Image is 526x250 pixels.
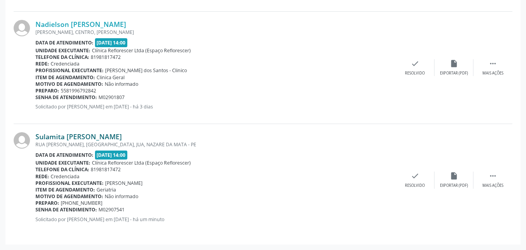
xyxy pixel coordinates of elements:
[35,39,93,46] b: Data de atendimento:
[35,20,126,28] a: Nadielson [PERSON_NAME]
[14,20,30,36] img: img
[99,206,125,213] span: M02907541
[411,59,419,68] i: check
[99,94,125,101] span: M02901807
[91,166,121,173] span: 81981817472
[450,172,458,180] i: insert_drive_file
[35,81,103,87] b: Motivo de agendamento:
[14,132,30,149] img: img
[35,103,396,110] p: Solicitado por [PERSON_NAME] em [DATE] - há 3 dias
[35,132,122,141] a: Sulamita [PERSON_NAME]
[91,54,121,60] span: 81981817472
[105,81,138,87] span: Não informado
[405,183,425,188] div: Resolvido
[35,216,396,223] p: Solicitado por [PERSON_NAME] em [DATE] - há um minuto
[35,94,97,101] b: Senha de atendimento:
[95,38,128,47] span: [DATE] 14:00
[92,47,191,54] span: Clínica Reflorescer Ltda (Espaço Reflorescer)
[411,172,419,180] i: check
[482,71,503,76] div: Mais ações
[489,59,497,68] i: 
[482,183,503,188] div: Mais ações
[105,180,142,186] span: [PERSON_NAME]
[35,166,89,173] b: Telefone da clínica:
[51,60,79,67] span: Credenciada
[35,54,89,60] b: Telefone da clínica:
[95,151,128,160] span: [DATE] 14:00
[35,186,95,193] b: Item de agendamento:
[35,152,93,158] b: Data de atendimento:
[61,200,102,206] span: [PHONE_NUMBER]
[35,60,49,67] b: Rede:
[35,200,59,206] b: Preparo:
[440,183,468,188] div: Exportar (PDF)
[440,71,468,76] div: Exportar (PDF)
[105,193,138,200] span: Não informado
[92,160,191,166] span: Clínica Reflorescer Ltda (Espaço Reflorescer)
[489,172,497,180] i: 
[35,87,59,94] b: Preparo:
[105,67,187,74] span: [PERSON_NAME] dos Santos - Clinico
[35,67,104,74] b: Profissional executante:
[35,173,49,180] b: Rede:
[97,74,125,81] span: Clinica Geral
[450,59,458,68] i: insert_drive_file
[35,193,103,200] b: Motivo de agendamento:
[35,180,104,186] b: Profissional executante:
[35,29,396,35] div: [PERSON_NAME], CENTRO, [PERSON_NAME]
[97,186,116,193] span: Geriatria
[35,74,95,81] b: Item de agendamento:
[35,47,90,54] b: Unidade executante:
[35,206,97,213] b: Senha de atendimento:
[35,141,396,148] div: RUA [PERSON_NAME], [GEOGRAPHIC_DATA], JUA, NAZARE DA MATA - PE
[51,173,79,180] span: Credenciada
[405,71,425,76] div: Resolvido
[61,87,96,94] span: 5581996792842
[35,160,90,166] b: Unidade executante:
